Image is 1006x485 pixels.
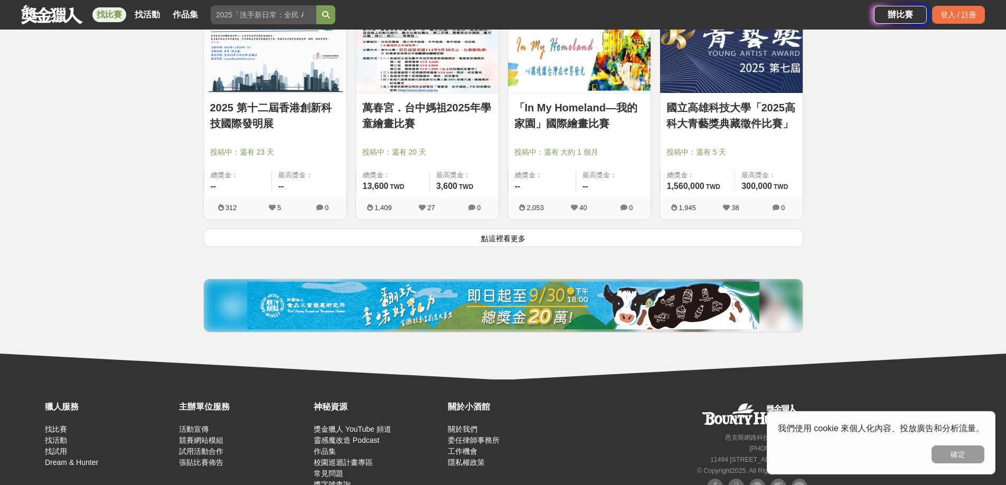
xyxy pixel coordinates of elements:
[436,170,492,180] span: 最高獎金：
[526,204,544,212] span: 2,053
[741,170,796,180] span: 最高獎金：
[514,147,644,158] span: 投稿中：還有 大約 1 個月
[660,5,803,93] img: Cover Image
[210,100,340,131] a: 2025 第十二屆香港創新科技國際發明展
[508,5,651,93] img: Cover Image
[697,467,807,474] small: © Copyright 2025 . All Rights Reserved.
[363,182,389,191] span: 13,600
[582,170,644,180] span: 最高獎金：
[314,469,343,478] a: 常見問題
[448,401,577,413] div: 關於小酒館
[211,170,266,180] span: 總獎金：
[932,445,984,463] button: 確定
[629,204,633,212] span: 0
[774,183,788,191] span: TWD
[666,147,796,158] span: 投稿中：還有 5 天
[514,100,644,131] a: 「In My Homeland—我的家園」國際繪畫比賽
[515,170,570,180] span: 總獎金：
[448,447,477,455] a: 工作機會
[582,182,588,191] span: --
[459,183,473,191] span: TWD
[179,447,223,455] a: 試用活動合作
[247,282,759,329] img: 0721bdb2-86f1-4b3e-8aa4-d67e5439bccf.jpg
[179,425,209,433] a: 活動宣傳
[778,424,984,433] span: 我們使用 cookie 來個人化內容、投放廣告和分析流量。
[436,182,457,191] span: 3,600
[225,204,237,212] span: 312
[679,204,696,212] span: 1,945
[448,425,477,433] a: 關於我們
[325,204,328,212] span: 0
[314,436,379,444] a: 靈感魔改造 Podcast
[179,401,308,413] div: 主辦單位服務
[667,170,729,180] span: 總獎金：
[362,100,492,131] a: 萬春宮．台中媽祖2025年學童繪畫比賽
[781,204,785,212] span: 0
[210,147,340,158] span: 投稿中：還有 23 天
[45,447,67,455] a: 找試用
[204,5,346,93] img: Cover Image
[374,204,392,212] span: 1,409
[278,170,340,180] span: 最高獎金：
[706,183,720,191] span: TWD
[211,182,217,191] span: --
[45,458,98,467] a: Dream & Hunter
[179,436,223,444] a: 競賽網站模組
[203,229,803,247] button: 點這裡看更多
[314,447,336,455] a: 作品集
[741,182,772,191] span: 300,000
[314,401,443,413] div: 神秘資源
[92,7,126,22] a: 找比賽
[168,7,202,22] a: 作品集
[579,204,587,212] span: 40
[45,436,67,444] a: 找活動
[45,401,174,413] div: 獵人服務
[45,425,67,433] a: 找比賽
[130,7,164,22] a: 找活動
[448,458,485,467] a: 隱私權政策
[477,204,481,212] span: 0
[448,436,500,444] a: 委任律師事務所
[362,147,492,158] span: 投稿中：還有 20 天
[356,5,499,93] img: Cover Image
[710,456,807,463] small: 11494 [STREET_ADDRESS] 3 樓
[314,458,373,467] a: 校園巡迴計畫專區
[667,182,704,191] span: 1,560,000
[277,204,281,212] span: 5
[932,6,985,24] div: 登入 / 註冊
[725,434,807,441] small: 恩克斯網路科技股份有限公司
[874,6,927,24] a: 辦比賽
[314,425,391,433] a: 獎金獵人 YouTube 頻道
[211,5,316,24] input: 2025「洗手新日常：全民 ALL IN」洗手歌全台徵選
[731,204,739,212] span: 38
[363,170,423,180] span: 總獎金：
[179,458,223,467] a: 張貼比賽佈告
[749,445,807,452] small: [PHONE_NUMBER]
[666,100,796,131] a: 國立高雄科技大學「2025高科大青藝獎典藏徵件比賽」
[515,182,521,191] span: --
[278,182,284,191] span: --
[427,204,435,212] span: 27
[390,183,404,191] span: TWD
